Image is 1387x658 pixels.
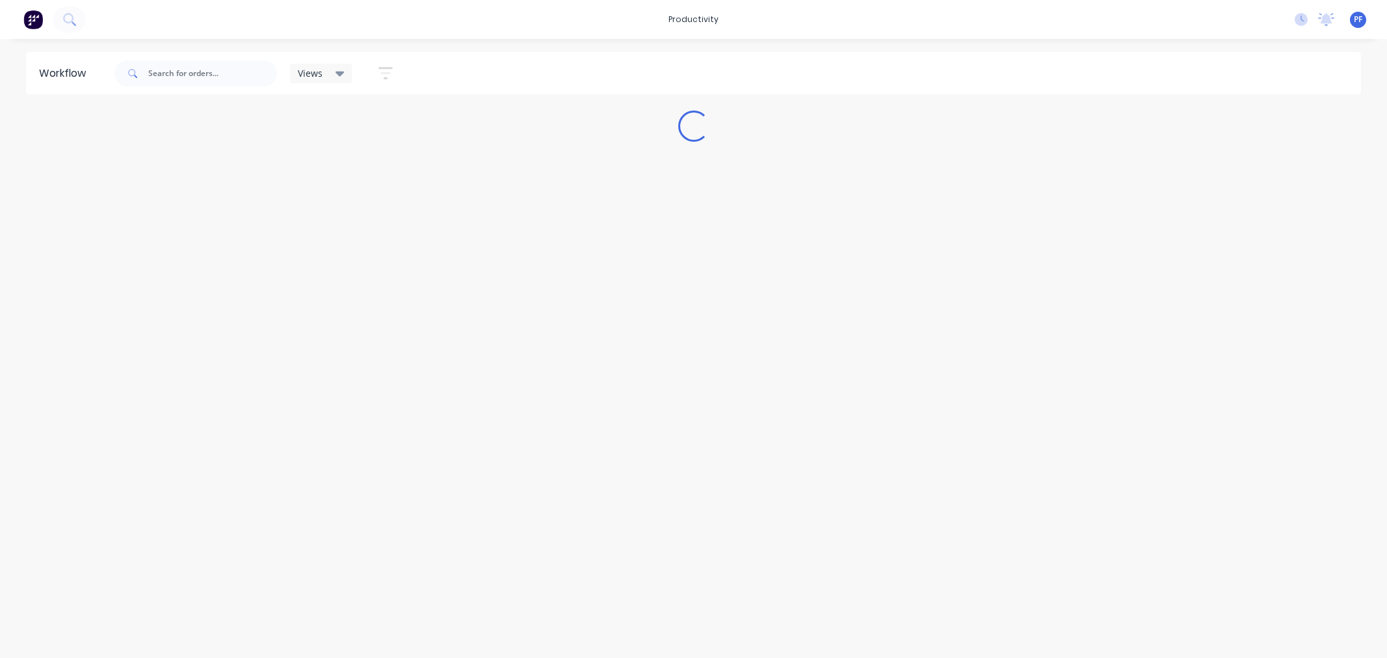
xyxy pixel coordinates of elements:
div: Workflow [39,66,92,81]
div: productivity [662,10,725,29]
span: Views [298,66,323,80]
input: Search for orders... [148,60,277,86]
img: Factory [23,10,43,29]
span: PF [1354,14,1362,25]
